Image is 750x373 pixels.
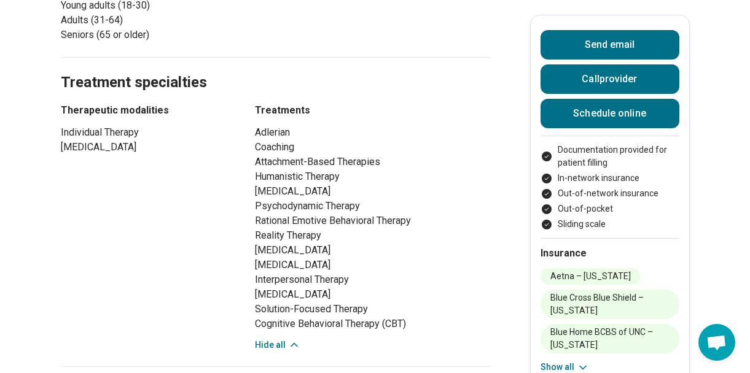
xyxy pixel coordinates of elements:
li: Interpersonal Therapy [255,272,491,287]
li: [MEDICAL_DATA] [255,258,491,272]
ul: Payment options [541,144,679,231]
li: [MEDICAL_DATA] [255,287,491,302]
li: Coaching [255,140,491,155]
li: [MEDICAL_DATA] [255,184,491,199]
li: Blue Cross Blue Shield – [US_STATE] [541,290,679,319]
h3: Therapeutic modalities [61,103,233,118]
h2: Insurance [541,246,679,261]
li: Attachment-Based Therapies [255,155,491,169]
li: Blue Home BCBS of UNC – [US_STATE] [541,324,679,353]
li: Adults (31-64) [61,13,271,28]
div: Open chat [698,324,735,361]
li: Psychodynamic Therapy [255,199,491,213]
li: Solution-Focused Therapy [255,302,491,317]
li: Reality Therapy [255,228,491,243]
li: [MEDICAL_DATA] [255,243,491,258]
li: Out-of-pocket [541,202,679,215]
button: Callprovider [541,64,679,94]
a: Schedule online [541,99,679,128]
li: In-network insurance [541,172,679,185]
li: Cognitive Behavioral Therapy (CBT) [255,317,491,331]
li: Rational Emotive Behavioral Therapy [255,213,491,228]
li: Sliding scale [541,218,679,231]
h3: Treatments [255,103,491,118]
li: Humanistic Therapy [255,169,491,184]
li: Individual Therapy [61,125,233,140]
li: Adlerian [255,125,491,140]
li: [MEDICAL_DATA] [61,140,233,155]
li: Documentation provided for patient filling [541,144,679,169]
h2: Treatment specialties [61,43,491,93]
button: Send email [541,30,679,60]
li: Aetna – [US_STATE] [541,268,641,285]
li: Seniors (65 or older) [61,28,271,42]
button: Hide all [255,339,300,352]
li: Out-of-network insurance [541,187,679,200]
